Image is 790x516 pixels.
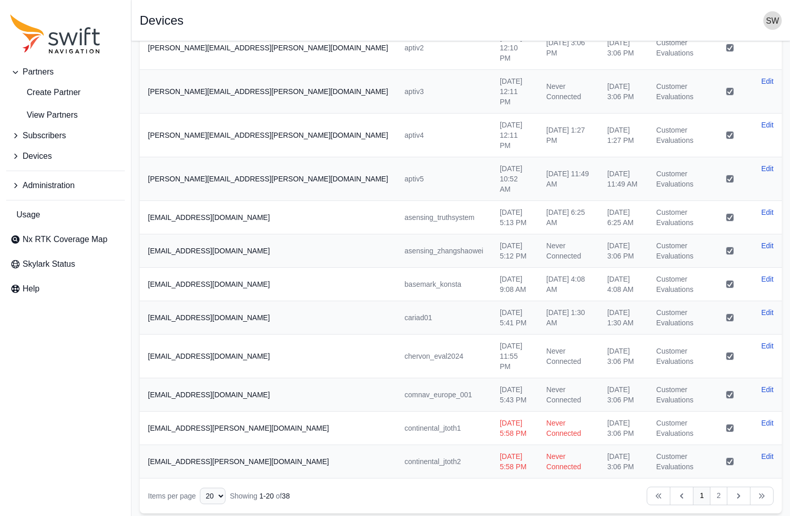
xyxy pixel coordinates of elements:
[6,254,125,274] a: Skylark Status
[599,70,648,114] td: [DATE] 3:06 PM
[648,201,707,234] td: Customer Evaluations
[492,412,538,445] td: [DATE] 5:58 PM
[23,66,53,78] span: Partners
[648,157,707,201] td: Customer Evaluations
[492,157,538,201] td: [DATE] 10:52 AM
[599,445,648,478] td: [DATE] 3:06 PM
[648,301,707,335] td: Customer Evaluations
[648,70,707,114] td: Customer Evaluations
[397,335,492,378] td: chervon_eval2024
[761,241,774,251] a: Edit
[6,82,125,103] a: create-partner
[492,301,538,335] td: [DATE] 5:41 PM
[648,114,707,157] td: Customer Evaluations
[140,70,397,114] th: [PERSON_NAME][EMAIL_ADDRESS][PERSON_NAME][DOMAIN_NAME]
[761,384,774,395] a: Edit
[397,445,492,478] td: continental_jtoth2
[761,418,774,428] a: Edit
[10,86,81,99] span: Create Partner
[6,229,125,250] a: Nx RTK Coverage Map
[599,378,648,412] td: [DATE] 3:06 PM
[230,491,290,501] div: Showing of
[599,26,648,70] td: [DATE] 3:06 PM
[538,234,599,268] td: Never Connected
[538,268,599,301] td: [DATE] 4:08 AM
[599,301,648,335] td: [DATE] 1:30 AM
[282,492,290,500] span: 38
[23,233,107,246] span: Nx RTK Coverage Map
[259,492,274,500] span: 1 - 20
[6,205,125,225] a: Usage
[648,445,707,478] td: Customer Evaluations
[140,378,397,412] th: [EMAIL_ADDRESS][DOMAIN_NAME]
[599,157,648,201] td: [DATE] 11:49 AM
[648,412,707,445] td: Customer Evaluations
[648,378,707,412] td: Customer Evaluations
[23,150,52,162] span: Devices
[140,445,397,478] th: [EMAIL_ADDRESS][PERSON_NAME][DOMAIN_NAME]
[648,335,707,378] td: Customer Evaluations
[538,26,599,70] td: [DATE] 3:06 PM
[140,335,397,378] th: [EMAIL_ADDRESS][DOMAIN_NAME]
[492,114,538,157] td: [DATE] 12:11 PM
[761,120,774,130] a: Edit
[648,268,707,301] td: Customer Evaluations
[140,201,397,234] th: [EMAIL_ADDRESS][DOMAIN_NAME]
[397,301,492,335] td: cariad01
[140,412,397,445] th: [EMAIL_ADDRESS][PERSON_NAME][DOMAIN_NAME]
[599,114,648,157] td: [DATE] 1:27 PM
[10,109,78,121] span: View Partners
[599,234,648,268] td: [DATE] 3:06 PM
[492,335,538,378] td: [DATE] 11:55 PM
[599,335,648,378] td: [DATE] 3:06 PM
[6,105,125,125] a: View Partners
[23,130,66,142] span: Subscribers
[538,378,599,412] td: Never Connected
[538,201,599,234] td: [DATE] 6:25 AM
[397,268,492,301] td: basemark_konsta
[648,234,707,268] td: Customer Evaluations
[6,125,125,146] button: Subscribers
[599,412,648,445] td: [DATE] 3:06 PM
[492,268,538,301] td: [DATE] 9:08 AM
[761,76,774,86] a: Edit
[23,258,75,270] span: Skylark Status
[140,234,397,268] th: [EMAIL_ADDRESS][DOMAIN_NAME]
[397,378,492,412] td: comnav_europe_001
[397,234,492,268] td: asensing_zhangshaowei
[538,114,599,157] td: [DATE] 1:27 PM
[140,478,782,513] nav: Table navigation
[599,268,648,301] td: [DATE] 4:08 AM
[140,268,397,301] th: [EMAIL_ADDRESS][DOMAIN_NAME]
[397,157,492,201] td: aptiv5
[148,492,196,500] span: Items per page
[492,378,538,412] td: [DATE] 5:43 PM
[492,201,538,234] td: [DATE] 5:13 PM
[761,341,774,351] a: Edit
[140,157,397,201] th: [PERSON_NAME][EMAIL_ADDRESS][PERSON_NAME][DOMAIN_NAME]
[6,279,125,299] a: Help
[761,207,774,217] a: Edit
[140,114,397,157] th: [PERSON_NAME][EMAIL_ADDRESS][PERSON_NAME][DOMAIN_NAME]
[492,70,538,114] td: [DATE] 12:11 PM
[6,175,125,196] button: Administration
[492,26,538,70] td: [DATE] 12:10 PM
[761,274,774,284] a: Edit
[693,487,710,505] a: 1
[200,488,225,504] select: Display Limit
[6,146,125,167] button: Devices
[599,201,648,234] td: [DATE] 6:25 AM
[538,445,599,478] td: Never Connected
[763,11,782,30] img: user photo
[23,179,74,192] span: Administration
[140,301,397,335] th: [EMAIL_ADDRESS][DOMAIN_NAME]
[397,70,492,114] td: aptiv3
[397,26,492,70] td: aptiv2
[648,26,707,70] td: Customer Evaluations
[761,163,774,174] a: Edit
[761,307,774,318] a: Edit
[538,70,599,114] td: Never Connected
[492,445,538,478] td: [DATE] 5:58 PM
[6,62,125,82] button: Partners
[538,301,599,335] td: [DATE] 1:30 AM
